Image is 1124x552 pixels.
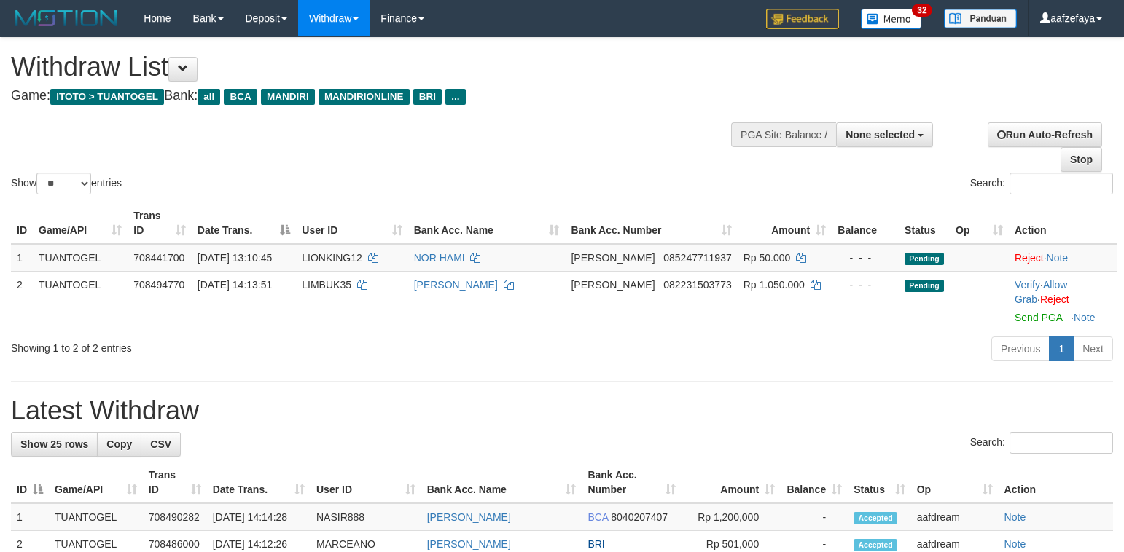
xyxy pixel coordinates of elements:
a: Reject [1015,252,1044,264]
a: Previous [991,336,1050,361]
span: LIONKING12 [302,252,362,264]
a: [PERSON_NAME] [427,538,511,550]
span: [DATE] 13:10:45 [198,252,272,264]
a: Stop [1061,147,1102,172]
span: ... [445,89,465,105]
th: User ID: activate to sort column ascending [296,202,407,244]
th: Trans ID: activate to sort column ascending [128,202,192,244]
td: aafdream [911,503,999,531]
label: Search: [970,173,1113,194]
span: [DATE] 14:13:51 [198,279,272,291]
a: Note [1004,538,1026,550]
span: [PERSON_NAME] [571,279,655,291]
span: Copy 8040207407 to clipboard [611,511,668,523]
a: Next [1073,336,1113,361]
span: · [1015,279,1067,305]
span: Copy [106,438,132,450]
a: [PERSON_NAME] [427,511,511,523]
td: · [1009,244,1117,272]
span: Rp 1.050.000 [744,279,805,291]
span: MANDIRIONLINE [319,89,410,105]
th: Date Trans.: activate to sort column descending [192,202,296,244]
span: Rp 50.000 [744,252,791,264]
th: Bank Acc. Number: activate to sort column ascending [582,462,682,503]
a: Run Auto-Refresh [988,122,1102,147]
td: TUANTOGEL [33,271,128,331]
a: Verify [1015,279,1040,291]
td: TUANTOGEL [49,503,143,531]
img: Feedback.jpg [766,9,839,29]
a: NOR HAMI [414,252,465,264]
img: MOTION_logo.png [11,7,122,29]
th: Balance: activate to sort column ascending [781,462,848,503]
a: Note [1047,252,1069,264]
th: Amount: activate to sort column ascending [738,202,832,244]
th: Amount: activate to sort column ascending [682,462,781,503]
img: Button%20Memo.svg [861,9,922,29]
span: Accepted [854,539,897,551]
th: Date Trans.: activate to sort column ascending [207,462,311,503]
th: Bank Acc. Name: activate to sort column ascending [408,202,566,244]
a: Note [1074,312,1096,323]
span: 708494770 [133,279,184,291]
div: PGA Site Balance / [731,122,836,147]
th: Status [899,202,950,244]
label: Show entries [11,173,122,194]
th: Op: activate to sort column ascending [911,462,999,503]
th: Trans ID: activate to sort column ascending [143,462,207,503]
span: BCA [224,89,257,105]
th: ID: activate to sort column descending [11,462,49,503]
span: Copy 085247711937 to clipboard [663,252,731,264]
th: Bank Acc. Number: activate to sort column ascending [565,202,737,244]
img: panduan.png [944,9,1017,28]
th: Balance [832,202,899,244]
th: Action [1009,202,1117,244]
span: ITOTO > TUANTOGEL [50,89,164,105]
td: 1 [11,244,33,272]
h1: Latest Withdraw [11,396,1113,425]
td: · · [1009,271,1117,331]
span: all [198,89,220,105]
span: 708441700 [133,252,184,264]
td: Rp 1,200,000 [682,503,781,531]
a: Send PGA [1015,312,1062,323]
td: NASIR888 [311,503,421,531]
span: BRI [588,538,604,550]
th: Status: activate to sort column ascending [848,462,910,503]
a: Show 25 rows [11,432,98,457]
td: 1 [11,503,49,531]
th: Game/API: activate to sort column ascending [49,462,143,503]
input: Search: [1010,432,1113,454]
div: Showing 1 to 2 of 2 entries [11,335,458,355]
span: MANDIRI [261,89,315,105]
td: [DATE] 14:14:28 [207,503,311,531]
a: [PERSON_NAME] [414,279,498,291]
span: BCA [588,511,608,523]
span: None selected [846,129,915,141]
a: 1 [1049,336,1074,361]
th: Game/API: activate to sort column ascending [33,202,128,244]
td: 708490282 [143,503,207,531]
span: 32 [912,4,932,17]
select: Showentries [36,173,91,194]
input: Search: [1010,173,1113,194]
span: Show 25 rows [20,438,88,450]
a: Note [1004,511,1026,523]
td: TUANTOGEL [33,244,128,272]
a: CSV [141,432,181,457]
span: Pending [905,253,944,265]
span: [PERSON_NAME] [571,252,655,264]
label: Search: [970,432,1113,454]
th: Op: activate to sort column ascending [950,202,1009,244]
button: None selected [836,122,933,147]
span: Accepted [854,512,897,524]
th: User ID: activate to sort column ascending [311,462,421,503]
a: Allow Grab [1015,279,1067,305]
div: - - - [838,277,893,292]
span: Copy 082231503773 to clipboard [663,279,731,291]
td: - [781,503,848,531]
h1: Withdraw List [11,52,735,82]
span: Pending [905,280,944,292]
a: Reject [1040,293,1069,305]
span: LIMBUK35 [302,279,351,291]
